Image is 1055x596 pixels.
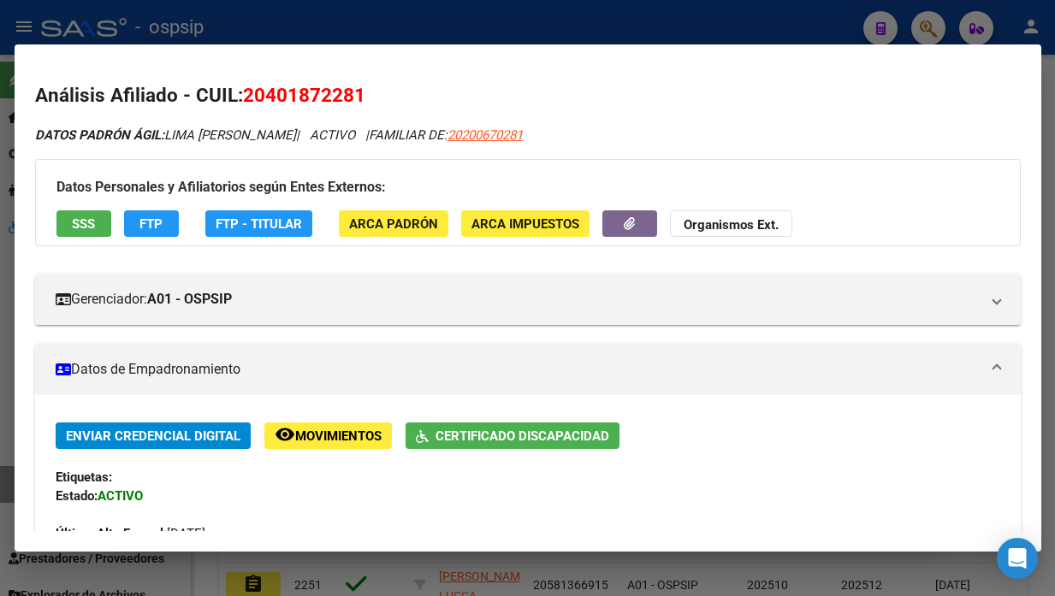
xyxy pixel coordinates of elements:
[447,127,523,143] span: 20200670281
[275,424,295,445] mat-icon: remove_red_eye
[35,344,1021,395] mat-expansion-panel-header: Datos de Empadronamiento
[56,422,251,449] button: Enviar Credencial Digital
[997,538,1038,579] div: Open Intercom Messenger
[124,210,179,237] button: FTP
[670,210,792,237] button: Organismos Ext.
[35,127,164,143] strong: DATOS PADRÓN ÁGIL:
[56,177,999,198] h3: Datos Personales y Afiliatorios según Entes Externos:
[56,469,112,485] strong: Etiquetas:
[205,210,312,237] button: FTP - Titular
[369,127,523,143] span: FAMILIAR DE:
[98,488,143,504] strong: ACTIVO
[295,428,382,444] span: Movimientos
[436,428,609,444] span: Certificado Discapacidad
[147,289,232,310] strong: A01 - OSPSIP
[349,216,438,232] span: ARCA Padrón
[35,127,523,143] i: | ACTIVO |
[339,210,448,237] button: ARCA Padrón
[35,127,296,143] span: LIMA [PERSON_NAME]
[684,217,779,233] strong: Organismos Ext.
[56,210,111,237] button: SSS
[35,274,1021,325] mat-expansion-panel-header: Gerenciador:A01 - OSPSIP
[56,359,980,380] mat-panel-title: Datos de Empadronamiento
[56,488,98,504] strong: Estado:
[471,216,579,232] span: ARCA Impuestos
[72,216,95,232] span: SSS
[56,526,205,541] span: [DATE]
[139,216,163,232] span: FTP
[243,84,365,106] span: 20401872281
[66,428,240,444] span: Enviar Credencial Digital
[461,210,590,237] button: ARCA Impuestos
[264,422,392,449] button: Movimientos
[56,289,980,310] mat-panel-title: Gerenciador:
[216,216,302,232] span: FTP - Titular
[56,526,167,541] strong: Última Alta Formal:
[35,81,1021,110] h2: Análisis Afiliado - CUIL:
[406,422,619,449] button: Certificado Discapacidad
